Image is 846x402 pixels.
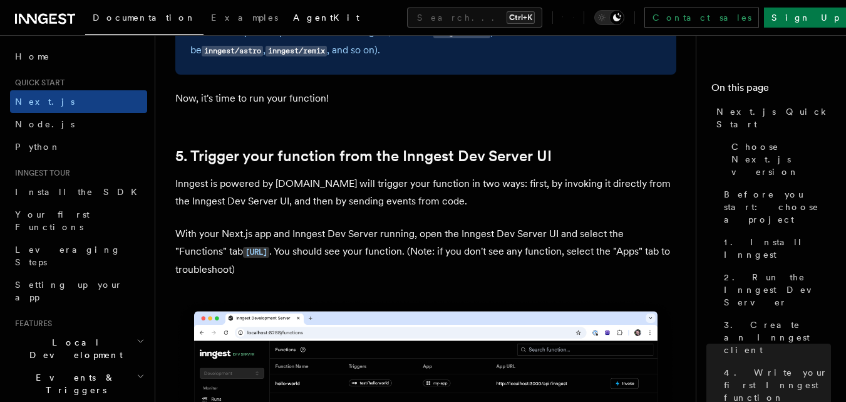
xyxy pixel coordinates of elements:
[10,203,147,238] a: Your first Functions
[175,225,676,278] p: With your Next.js app and Inngest Dev Server running, open the Inngest Dev Server UI and select t...
[724,271,831,309] span: 2. Run the Inngest Dev Server
[93,13,196,23] span: Documentation
[15,245,121,267] span: Leveraging Steps
[202,46,263,56] code: inngest/astro
[10,113,147,135] a: Node.js
[286,4,367,34] a: AgentKit
[15,97,75,107] span: Next.js
[10,319,52,329] span: Features
[731,140,831,178] span: Choose Next.js version
[10,273,147,309] a: Setting up your app
[10,331,147,366] button: Local Development
[507,11,535,24] kbd: Ctrl+K
[175,147,552,165] a: 5. Trigger your function from the Inngest Dev Server UI
[15,187,145,197] span: Install the SDK
[719,266,831,314] a: 2. Run the Inngest Dev Server
[175,90,676,107] p: Now, it's time to run your function!
[15,280,123,302] span: Setting up your app
[719,231,831,266] a: 1. Install Inngest
[15,209,90,232] span: Your first Functions
[243,247,269,258] code: [URL]
[724,319,831,356] span: 3. Create an Inngest client
[211,13,278,23] span: Examples
[204,4,286,34] a: Examples
[711,80,831,100] h4: On this page
[10,238,147,273] a: Leveraging Steps
[719,183,831,231] a: Before you start: choose a project
[724,236,831,261] span: 1. Install Inngest
[10,168,70,178] span: Inngest tour
[85,4,204,35] a: Documentation
[719,314,831,361] a: 3. Create an Inngest client
[243,245,269,257] a: [URL]
[10,90,147,113] a: Next.js
[644,8,759,28] a: Contact sales
[10,336,137,361] span: Local Development
[15,142,61,152] span: Python
[724,188,831,226] span: Before you start: choose a project
[10,135,147,158] a: Python
[293,13,359,23] span: AgentKit
[266,46,327,56] code: inngest/remix
[10,181,147,203] a: Install the SDK
[711,100,831,135] a: Next.js Quick Start
[10,45,147,68] a: Home
[10,371,137,396] span: Events & Triggers
[594,10,624,25] button: Toggle dark mode
[10,78,64,88] span: Quick start
[15,119,75,129] span: Node.js
[175,175,676,210] p: Inngest is powered by [DOMAIN_NAME] will trigger your function in two ways: first, by invoking it...
[716,105,831,130] span: Next.js Quick Start
[407,8,542,28] button: Search...Ctrl+K
[10,366,147,401] button: Events & Triggers
[15,50,50,63] span: Home
[726,135,831,183] a: Choose Next.js version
